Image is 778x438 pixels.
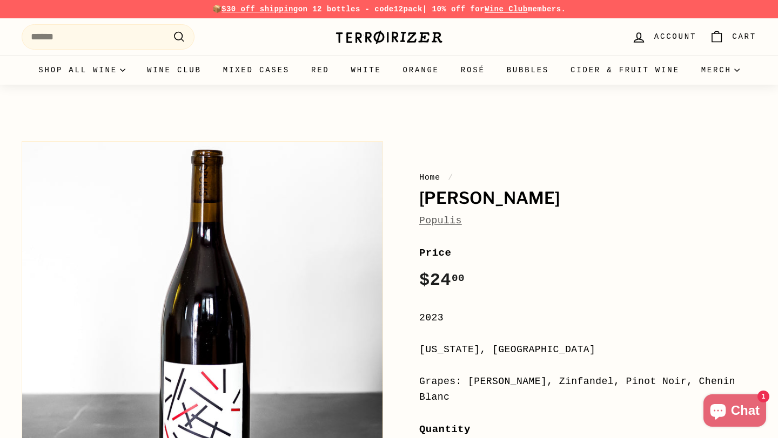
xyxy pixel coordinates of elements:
summary: Merch [690,56,750,85]
a: Wine Club [485,5,528,13]
sup: 00 [452,272,465,284]
a: Populis [419,215,462,226]
a: Mixed Cases [212,56,300,85]
a: Rosé [450,56,496,85]
div: [US_STATE], [GEOGRAPHIC_DATA] [419,342,756,358]
a: Cart [703,21,763,53]
span: $24 [419,270,465,290]
a: Bubbles [496,56,560,85]
span: $30 off shipping [222,5,298,13]
span: Account [654,31,696,43]
a: Account [625,21,703,53]
h1: [PERSON_NAME] [419,189,756,208]
a: Wine Club [136,56,212,85]
label: Quantity [419,421,756,437]
a: White [340,56,392,85]
inbox-online-store-chat: Shopify online store chat [700,394,769,429]
a: Orange [392,56,450,85]
a: Cider & Fruit Wine [560,56,690,85]
span: Cart [732,31,756,43]
p: 📦 on 12 bottles - code | 10% off for members. [22,3,756,15]
label: Price [419,245,756,261]
div: Grapes: [PERSON_NAME], Zinfandel, Pinot Noir, Chenin Blanc [419,374,756,405]
strong: 12pack [394,5,422,13]
span: / [445,173,456,182]
summary: Shop all wine [28,56,136,85]
a: Red [300,56,340,85]
div: 2023 [419,310,756,326]
a: Home [419,173,440,182]
nav: breadcrumbs [419,171,756,184]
